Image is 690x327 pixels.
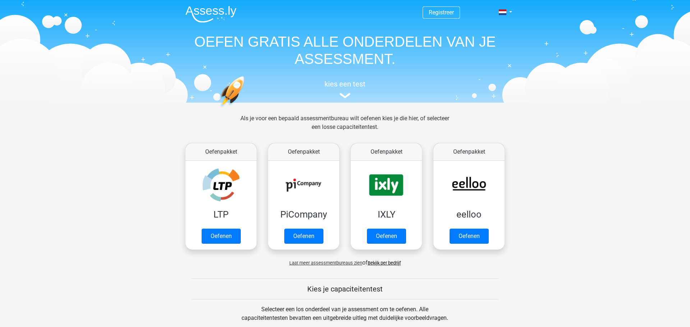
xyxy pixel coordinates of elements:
[367,229,406,244] a: Oefenen
[429,9,454,16] a: Registreer
[180,253,510,267] div: of
[289,260,362,266] span: Laat meer assessmentbureaus zien
[180,33,510,67] h1: OEFEN GRATIS ALLE ONDERDELEN VAN JE ASSESSMENT.
[368,260,401,266] a: Bekijk per bedrijf
[340,93,350,98] img: assessment
[219,76,272,141] img: oefenen
[180,80,510,99] a: kies een test
[284,229,323,244] a: Oefenen
[202,229,241,244] a: Oefenen
[450,229,489,244] a: Oefenen
[180,80,510,88] h5: kies een test
[185,6,236,23] img: Assessly
[192,285,498,293] h5: Kies je capaciteitentest
[235,114,455,140] div: Als je voor een bepaald assessmentbureau wilt oefenen kies je die hier, of selecteer een losse ca...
